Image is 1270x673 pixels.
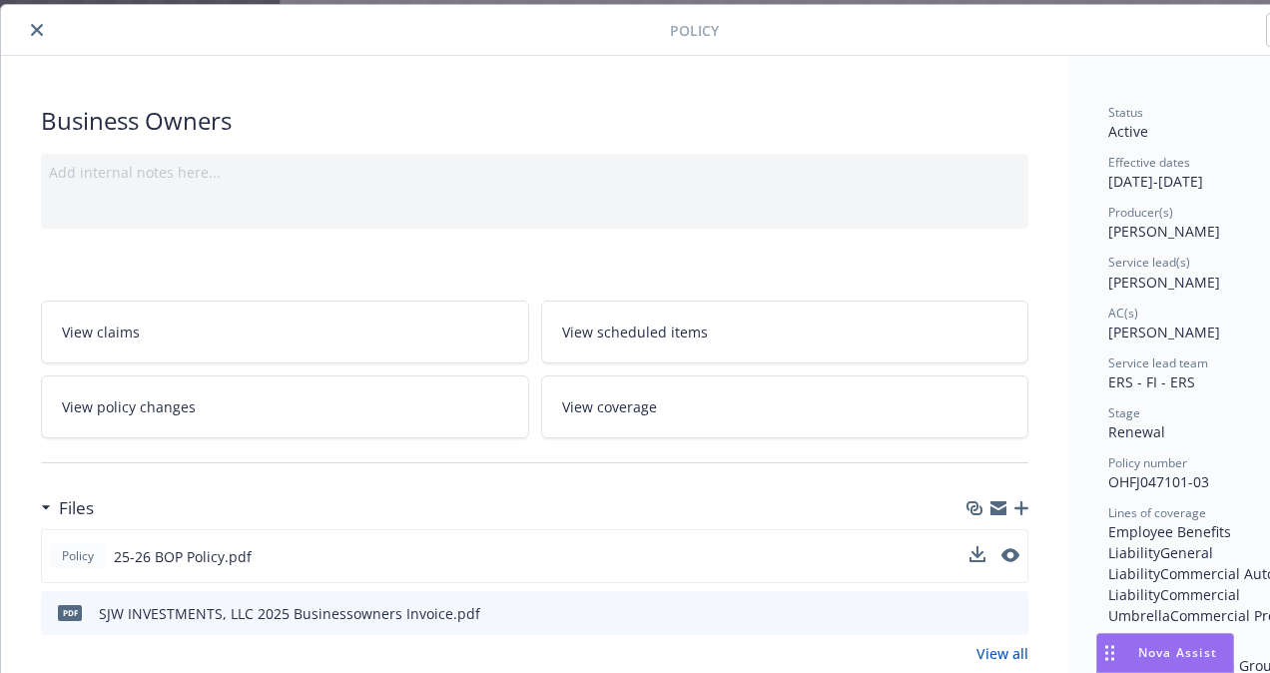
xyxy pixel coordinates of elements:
[62,322,140,342] span: View claims
[562,396,657,417] span: View coverage
[1108,254,1190,271] span: Service lead(s)
[1108,422,1165,441] span: Renewal
[541,375,1029,438] a: View coverage
[670,20,719,41] span: Policy
[1108,273,1220,292] span: [PERSON_NAME]
[1108,585,1244,625] span: Commercial Umbrella
[114,546,252,567] span: 25-26 BOP Policy.pdf
[1108,372,1195,391] span: ERS - FI - ERS
[59,495,94,521] h3: Files
[969,546,985,562] button: download file
[1108,543,1217,583] span: General Liability
[1108,522,1235,562] span: Employee Benefits Liability
[976,643,1028,664] a: View all
[1108,222,1220,241] span: [PERSON_NAME]
[970,603,986,624] button: download file
[1108,204,1173,221] span: Producer(s)
[58,547,98,565] span: Policy
[41,495,94,521] div: Files
[58,605,82,620] span: pdf
[541,301,1029,363] a: View scheduled items
[1108,472,1209,491] span: OHFJ047101-03
[41,375,529,438] a: View policy changes
[562,322,708,342] span: View scheduled items
[1108,305,1138,322] span: AC(s)
[1002,603,1020,624] button: preview file
[1096,633,1234,673] button: Nova Assist
[1097,634,1122,672] div: Drag to move
[41,104,1028,138] div: Business Owners
[969,546,985,567] button: download file
[1138,644,1217,661] span: Nova Assist
[25,18,49,42] button: close
[1001,548,1019,562] button: preview file
[62,396,196,417] span: View policy changes
[1108,404,1140,421] span: Stage
[41,301,529,363] a: View claims
[1108,122,1148,141] span: Active
[1108,454,1187,471] span: Policy number
[1108,154,1190,171] span: Effective dates
[99,603,480,624] div: SJW INVESTMENTS, LLC 2025 Businessowners Invoice.pdf
[1108,104,1143,121] span: Status
[49,162,1020,183] div: Add internal notes here...
[1108,354,1208,371] span: Service lead team
[1001,546,1019,567] button: preview file
[1108,504,1206,521] span: Lines of coverage
[1108,323,1220,341] span: [PERSON_NAME]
